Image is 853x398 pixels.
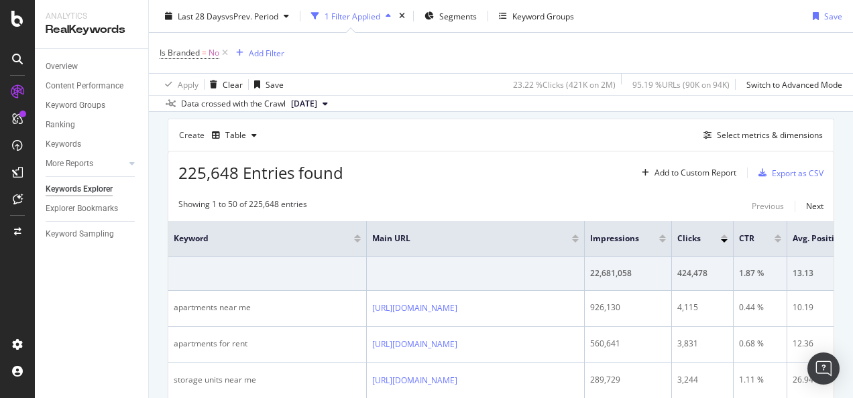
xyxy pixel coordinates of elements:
[590,302,666,314] div: 926,130
[174,338,361,350] div: apartments for rent
[325,10,380,21] div: 1 Filter Applied
[46,157,93,171] div: More Reports
[46,98,139,113] a: Keyword Groups
[178,198,307,214] div: Showing 1 to 50 of 225,648 entries
[396,9,408,23] div: times
[807,5,842,27] button: Save
[590,374,666,386] div: 289,729
[746,78,842,90] div: Switch to Advanced Mode
[46,118,75,132] div: Ranking
[160,47,200,58] span: Is Branded
[806,198,823,214] button: Next
[174,233,334,245] span: Keyword
[439,10,477,21] span: Segments
[207,125,262,146] button: Table
[739,302,781,314] div: 0.44 %
[178,161,343,184] span: 225,648 Entries found
[291,98,317,110] span: 2025 Aug. 7th
[590,338,666,350] div: 560,641
[231,45,284,61] button: Add Filter
[209,44,219,62] span: No
[46,227,114,241] div: Keyword Sampling
[772,168,823,179] div: Export as CSV
[494,5,579,27] button: Keyword Groups
[249,47,284,58] div: Add Filter
[179,125,262,146] div: Create
[46,60,78,74] div: Overview
[286,96,333,112] button: [DATE]
[739,233,754,245] span: CTR
[181,98,286,110] div: Data crossed with the Crawl
[824,10,842,21] div: Save
[739,267,781,279] div: 1.87 %
[698,127,823,143] button: Select metrics & dimensions
[46,202,139,216] a: Explorer Bookmarks
[46,60,139,74] a: Overview
[793,233,844,245] span: Avg. Position
[512,10,574,21] div: Keyword Groups
[202,47,207,58] span: =
[677,233,701,245] span: Clicks
[178,10,225,21] span: Last 28 Days
[419,5,482,27] button: Segments
[372,338,457,351] a: [URL][DOMAIN_NAME]
[677,302,728,314] div: 4,115
[306,5,396,27] button: 1 Filter Applied
[46,118,139,132] a: Ranking
[46,137,81,151] div: Keywords
[752,198,784,214] button: Previous
[753,162,823,184] button: Export as CSV
[636,162,736,184] button: Add to Custom Report
[46,227,139,241] a: Keyword Sampling
[655,169,736,177] div: Add to Custom Report
[372,302,457,315] a: [URL][DOMAIN_NAME]
[46,22,137,38] div: RealKeywords
[590,233,639,245] span: Impressions
[46,11,137,22] div: Analytics
[806,200,823,212] div: Next
[205,74,243,95] button: Clear
[223,78,243,90] div: Clear
[249,74,284,95] button: Save
[46,202,118,216] div: Explorer Bookmarks
[752,200,784,212] div: Previous
[677,267,728,279] div: 424,478
[372,233,552,245] span: Main URL
[46,182,113,196] div: Keywords Explorer
[46,98,105,113] div: Keyword Groups
[807,352,840,385] div: Open Intercom Messenger
[225,131,246,139] div: Table
[513,78,616,90] div: 23.22 % Clicks ( 421K on 2M )
[225,10,278,21] span: vs Prev. Period
[46,137,139,151] a: Keywords
[677,374,728,386] div: 3,244
[739,338,781,350] div: 0.68 %
[160,5,294,27] button: Last 28 DaysvsPrev. Period
[739,374,781,386] div: 1.11 %
[632,78,730,90] div: 95.19 % URLs ( 90K on 94K )
[590,267,666,279] div: 22,681,058
[174,374,361,386] div: storage units near me
[160,74,198,95] button: Apply
[174,302,361,314] div: apartments near me
[266,78,284,90] div: Save
[372,374,457,387] a: [URL][DOMAIN_NAME]
[677,338,728,350] div: 3,831
[741,74,842,95] button: Switch to Advanced Mode
[178,78,198,90] div: Apply
[46,79,139,93] a: Content Performance
[46,79,123,93] div: Content Performance
[717,129,823,141] div: Select metrics & dimensions
[46,182,139,196] a: Keywords Explorer
[46,157,125,171] a: More Reports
